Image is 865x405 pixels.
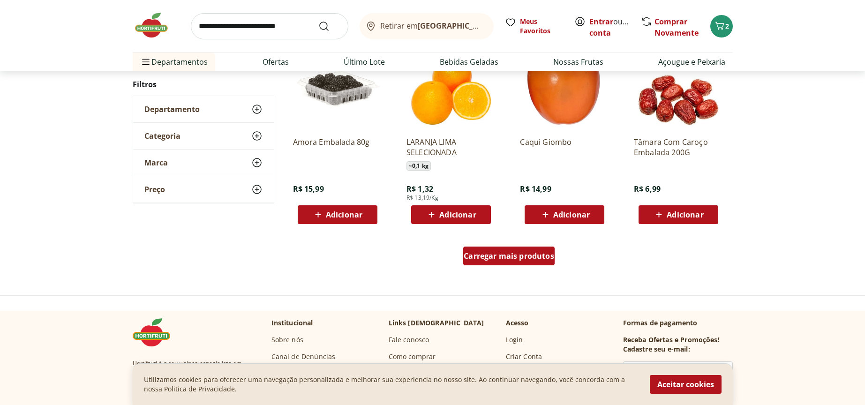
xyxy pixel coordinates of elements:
[263,56,289,67] a: Ofertas
[520,184,551,194] span: R$ 14,99
[639,205,718,224] button: Adicionar
[133,11,180,39] img: Hortifruti
[506,318,529,328] p: Acesso
[191,13,348,39] input: search
[380,22,484,30] span: Retirar em
[144,185,165,194] span: Preço
[389,352,436,361] a: Como comprar
[463,247,555,269] a: Carregar mais produtos
[525,205,604,224] button: Adicionar
[710,15,733,37] button: Carrinho
[144,131,181,141] span: Categoria
[140,51,208,73] span: Departamentos
[389,318,484,328] p: Links [DEMOGRAPHIC_DATA]
[406,137,496,157] a: LARANJA LIMA SELECIONADA
[650,375,722,394] button: Aceitar cookies
[144,158,168,167] span: Marca
[293,137,382,157] a: Amora Embalada 80g
[654,16,699,38] a: Comprar Novamente
[589,16,631,38] span: ou
[623,335,720,345] h3: Receba Ofertas e Promoções!
[553,211,590,218] span: Adicionar
[144,105,200,114] span: Departamento
[439,211,476,218] span: Adicionar
[133,75,274,94] h2: Filtros
[520,40,609,129] img: Caqui Giombo
[406,184,433,194] span: R$ 1,32
[725,22,729,30] span: 2
[418,21,576,31] b: [GEOGRAPHIC_DATA]/[GEOGRAPHIC_DATA]
[271,352,336,361] a: Canal de Denúncias
[406,194,438,202] span: R$ 13,19/Kg
[634,40,723,129] img: Tâmara Com Caroço Embalada 200G
[464,252,554,260] span: Carregar mais produtos
[140,51,151,73] button: Menu
[634,137,723,157] a: Tâmara Com Caroço Embalada 200G
[623,318,733,328] p: Formas de pagamento
[506,352,542,361] a: Criar Conta
[506,335,523,345] a: Login
[553,56,603,67] a: Nossas Frutas
[293,40,382,129] img: Amora Embalada 80g
[658,56,725,67] a: Açougue e Peixaria
[298,205,377,224] button: Adicionar
[133,318,180,346] img: Hortifruti
[440,56,498,67] a: Bebidas Geladas
[406,161,431,171] span: ~ 0,1 kg
[133,123,274,149] button: Categoria
[326,211,362,218] span: Adicionar
[133,176,274,202] button: Preço
[406,40,496,129] img: LARANJA LIMA SELECIONADA
[520,137,609,157] a: Caqui Giombo
[520,17,563,36] span: Meus Favoritos
[271,318,313,328] p: Institucional
[634,184,661,194] span: R$ 6,99
[623,345,690,354] h3: Cadastre seu e-mail:
[133,150,274,176] button: Marca
[144,375,639,394] p: Utilizamos cookies para oferecer uma navegação personalizada e melhorar sua experiencia no nosso ...
[318,21,341,32] button: Submit Search
[505,17,563,36] a: Meus Favoritos
[133,96,274,122] button: Departamento
[271,335,303,345] a: Sobre nós
[589,16,613,27] a: Entrar
[389,335,429,345] a: Fale conosco
[344,56,385,67] a: Último Lote
[360,13,494,39] button: Retirar em[GEOGRAPHIC_DATA]/[GEOGRAPHIC_DATA]
[293,184,324,194] span: R$ 15,99
[589,16,641,38] a: Criar conta
[667,211,703,218] span: Adicionar
[411,205,491,224] button: Adicionar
